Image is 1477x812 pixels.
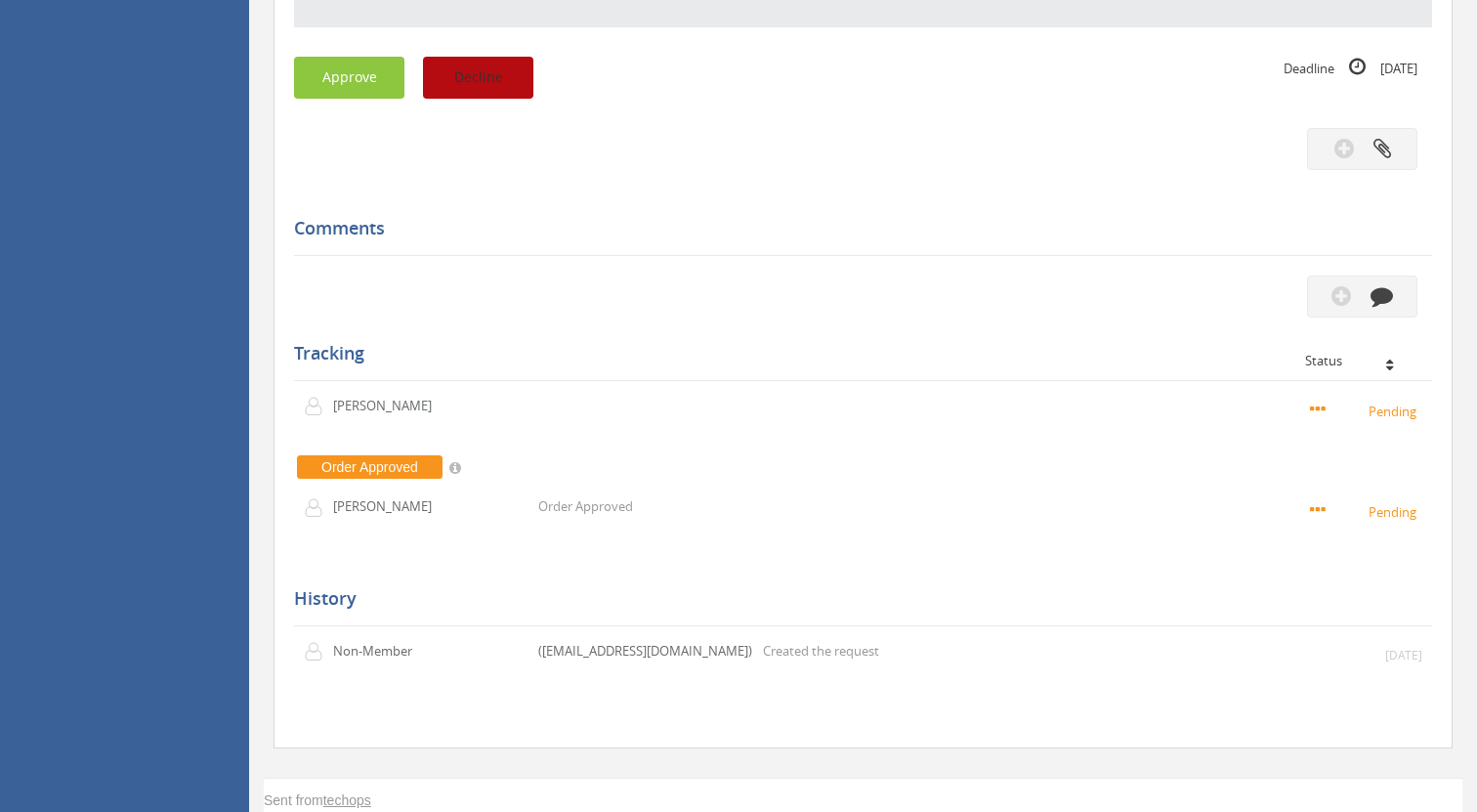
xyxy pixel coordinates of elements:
[1305,354,1417,367] div: Status
[1284,57,1417,78] small: Deadline [DATE]
[538,642,752,661] p: ([EMAIL_ADDRESS][DOMAIN_NAME])
[333,397,445,415] p: [PERSON_NAME]
[294,219,1417,238] h5: Comments
[1310,400,1422,421] small: Pending
[423,57,533,99] button: Decline
[1310,500,1422,522] small: Pending
[333,497,445,516] p: [PERSON_NAME]
[304,498,333,518] img: user-icon.png
[1385,647,1422,663] small: [DATE]
[264,778,1462,812] td: Sent from
[294,57,404,99] button: Approve
[323,792,371,808] a: techops
[294,344,1417,363] h5: Tracking
[304,397,333,416] img: user-icon.png
[333,642,445,661] p: Non-Member
[763,642,879,661] p: Created the request
[304,642,333,662] img: user-icon.png
[294,589,1417,609] h5: History
[297,455,443,479] span: Order Approved
[538,497,633,516] p: Order Approved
